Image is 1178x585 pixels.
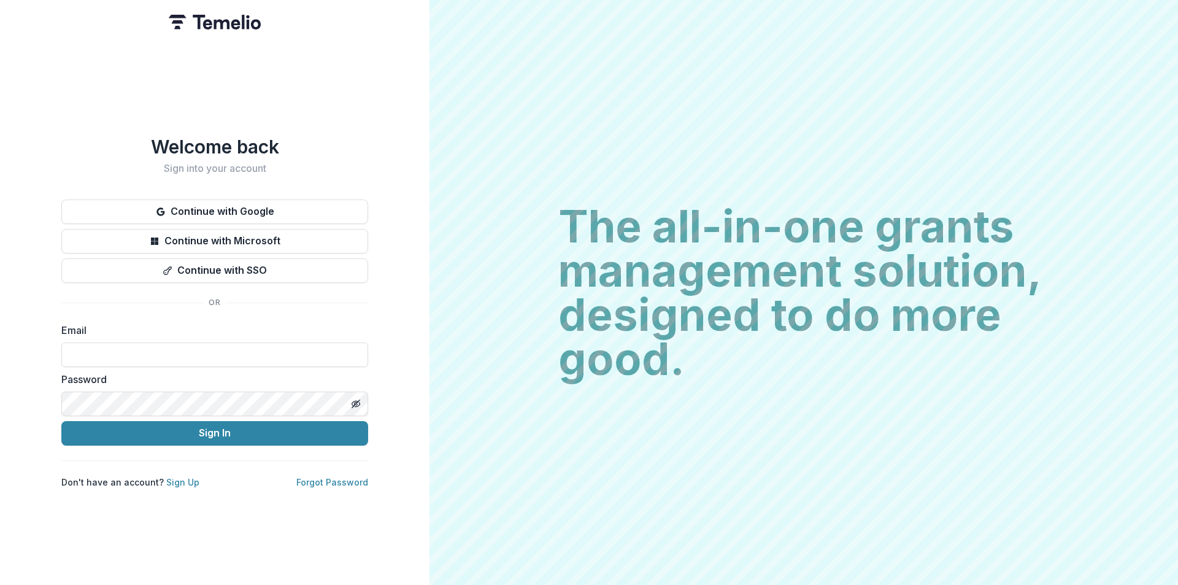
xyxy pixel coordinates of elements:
h2: Sign into your account [61,163,368,174]
p: Don't have an account? [61,476,199,489]
button: Continue with Google [61,200,368,224]
label: Password [61,372,361,387]
button: Continue with SSO [61,258,368,283]
h1: Welcome back [61,136,368,158]
a: Sign Up [166,477,199,487]
button: Sign In [61,421,368,446]
label: Email [61,323,361,338]
a: Forgot Password [296,477,368,487]
button: Continue with Microsoft [61,229,368,254]
button: Toggle password visibility [346,394,366,414]
img: Temelio [169,15,261,29]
